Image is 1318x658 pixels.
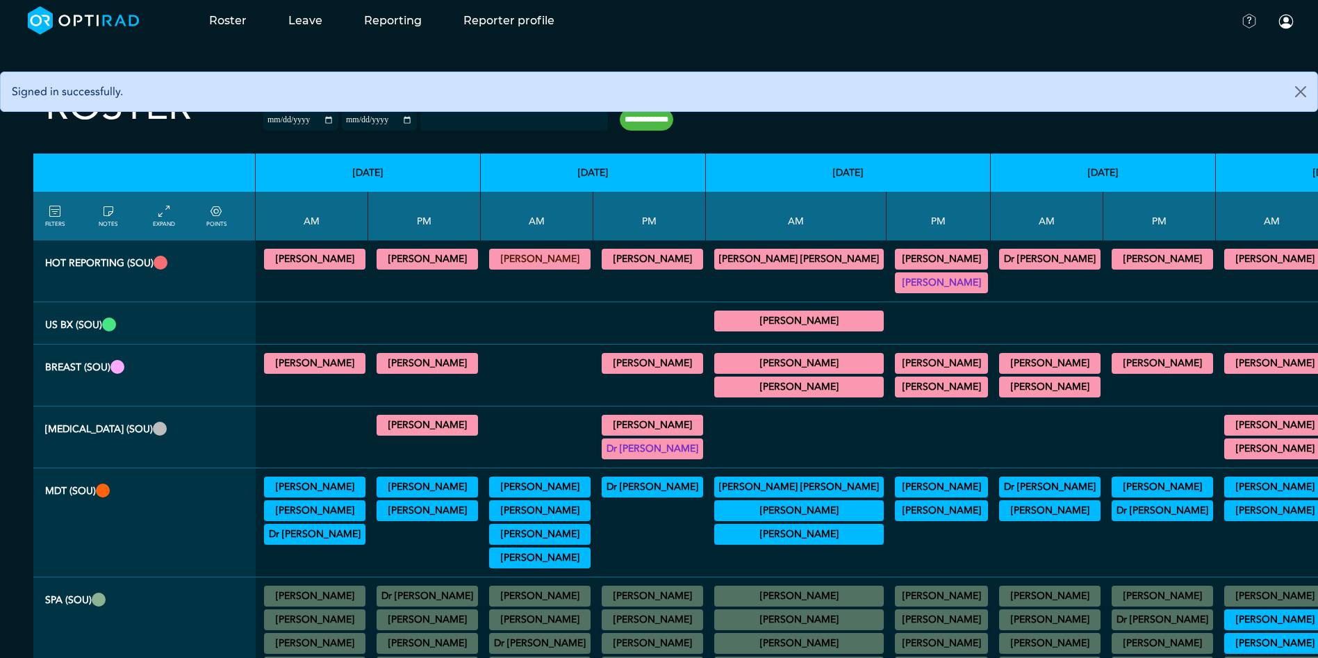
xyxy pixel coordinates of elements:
[895,249,988,270] div: MRI Trauma & Urgent/CT Trauma & Urgent 13:00 - 17:00
[264,633,365,654] div: No specified Site 08:00 - 09:00
[602,609,703,630] div: No specified Site 16:00 - 17:00
[1114,588,1211,604] summary: [PERSON_NAME]
[706,192,887,240] th: AM
[377,477,478,497] div: Breast 13:30 - 14:30
[489,500,591,521] div: Urology 08:00 - 10:00
[593,192,706,240] th: PM
[1103,192,1216,240] th: PM
[1114,355,1211,372] summary: [PERSON_NAME]
[895,633,988,654] div: No specified Site 16:00 - 17:00
[264,353,365,374] div: BR Screening Film Reading 09:00 - 13:00
[895,377,988,397] div: BR Screening Assessment 14:30 - 18:00
[489,586,591,607] div: No specified Site 07:00 - 09:00
[379,611,476,628] summary: [PERSON_NAME]
[1001,611,1098,628] summary: [PERSON_NAME]
[1114,502,1211,519] summary: Dr [PERSON_NAME]
[1114,251,1211,268] summary: [PERSON_NAME]
[491,611,588,628] summary: [PERSON_NAME]
[264,500,365,521] div: Neuro-oncology MDT 09:30 - 11:30
[716,635,882,652] summary: [PERSON_NAME]
[1001,355,1098,372] summary: [PERSON_NAME]
[33,302,256,345] th: US Bx (SOU)
[999,249,1101,270] div: MRI Trauma & Urgent/CT Trauma & Urgent 09:00 - 13:00
[379,502,476,519] summary: [PERSON_NAME]
[999,500,1101,521] div: Colorectal 08:00 - 09:30
[256,154,481,192] th: [DATE]
[706,154,991,192] th: [DATE]
[379,588,476,604] summary: Dr [PERSON_NAME]
[256,192,368,240] th: AM
[999,477,1101,497] div: Colorectal 08:00 - 09:30
[897,611,986,628] summary: [PERSON_NAME]
[266,526,363,543] summary: Dr [PERSON_NAME]
[264,249,365,270] div: MRI Trauma & Urgent/CT Trauma & Urgent 09:00 - 13:00
[897,479,986,495] summary: [PERSON_NAME]
[897,379,986,395] summary: [PERSON_NAME]
[33,406,256,468] th: Fluoro (SOU)
[264,586,365,607] div: No specified Site 07:00 - 09:00
[604,635,701,652] summary: [PERSON_NAME]
[489,524,591,545] div: Neurology 08:30 - 09:30
[489,477,591,497] div: Vascular 08:00 - 09:00
[266,588,363,604] summary: [PERSON_NAME]
[895,500,988,521] div: Gynae 13:00 - 14:30
[716,611,882,628] summary: [PERSON_NAME]
[489,609,591,630] div: No specified Site 09:00 - 13:00
[604,441,701,457] summary: Dr [PERSON_NAME]
[716,313,882,329] summary: [PERSON_NAME]
[714,377,884,397] div: BR Symptomatic Clinic 09:00 - 13:00
[897,502,986,519] summary: [PERSON_NAME]
[379,251,476,268] summary: [PERSON_NAME]
[1114,635,1211,652] summary: [PERSON_NAME]
[716,588,882,604] summary: [PERSON_NAME]
[895,609,988,630] div: No specified Site 15:00 - 17:00
[99,204,117,229] a: show/hide notes
[895,477,988,497] div: Gynae 13:00 - 14:30
[491,635,588,652] summary: Dr [PERSON_NAME]
[602,415,703,436] div: FLU General Adult 12:00 - 13:00
[491,588,588,604] summary: [PERSON_NAME]
[716,379,882,395] summary: [PERSON_NAME]
[1114,611,1211,628] summary: Dr [PERSON_NAME]
[1001,479,1098,495] summary: Dr [PERSON_NAME]
[377,353,478,374] div: BR Symptomatic Clinic 14:30 - 17:30
[604,479,701,495] summary: Dr [PERSON_NAME]
[714,249,884,270] div: CT Trauma & Urgent/MRI Trauma & Urgent 09:00 - 13:00
[264,609,365,630] div: No specified Site 07:30 - 09:30
[491,550,588,566] summary: [PERSON_NAME]
[377,609,478,630] div: No specified Site 14:00 - 17:00
[1112,633,1213,654] div: No specified Site 13:00 - 14:00
[266,502,363,519] summary: [PERSON_NAME]
[33,345,256,406] th: Breast (SOU)
[897,274,986,291] summary: [PERSON_NAME]
[379,355,476,372] summary: [PERSON_NAME]
[999,353,1101,374] div: BR Symptomatic Clinic 08:30 - 13:00
[264,477,365,497] div: Breast 08:00 - 11:00
[1284,72,1317,111] button: Close
[999,377,1101,397] div: BR Symptomatic Clinic 09:00 - 13:00
[714,311,884,331] div: US Interventional General 09:00 - 13:00
[206,204,226,229] a: collapse/expand expected points
[604,417,701,434] summary: [PERSON_NAME]
[1001,502,1098,519] summary: [PERSON_NAME]
[714,500,884,521] div: Spinal 08:00 - 09:00
[1001,588,1098,604] summary: [PERSON_NAME]
[716,251,882,268] summary: [PERSON_NAME] [PERSON_NAME]
[604,355,701,372] summary: [PERSON_NAME]
[897,635,986,652] summary: [PERSON_NAME]
[1114,479,1211,495] summary: [PERSON_NAME]
[714,477,884,497] div: HPB 08:00 - 09:00
[377,633,478,654] div: No specified Site 16:30 - 18:30
[897,355,986,372] summary: [PERSON_NAME]
[714,609,884,630] div: No specified Site 07:00 - 08:00
[714,524,884,545] div: Complex Pelvic Floor 08:00 - 09:00
[602,438,703,459] div: General FLU 13:00 - 14:30
[1001,251,1098,268] summary: Dr [PERSON_NAME]
[489,249,591,270] div: CT Trauma & Urgent/MRI Trauma & Urgent 09:00 - 13:00
[368,192,481,240] th: PM
[379,417,476,434] summary: [PERSON_NAME]
[1112,249,1213,270] div: CT Trauma & Urgent/MRI Trauma & Urgent 13:00 - 17:00
[491,502,588,519] summary: [PERSON_NAME]
[897,588,986,604] summary: [PERSON_NAME]
[491,479,588,495] summary: [PERSON_NAME]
